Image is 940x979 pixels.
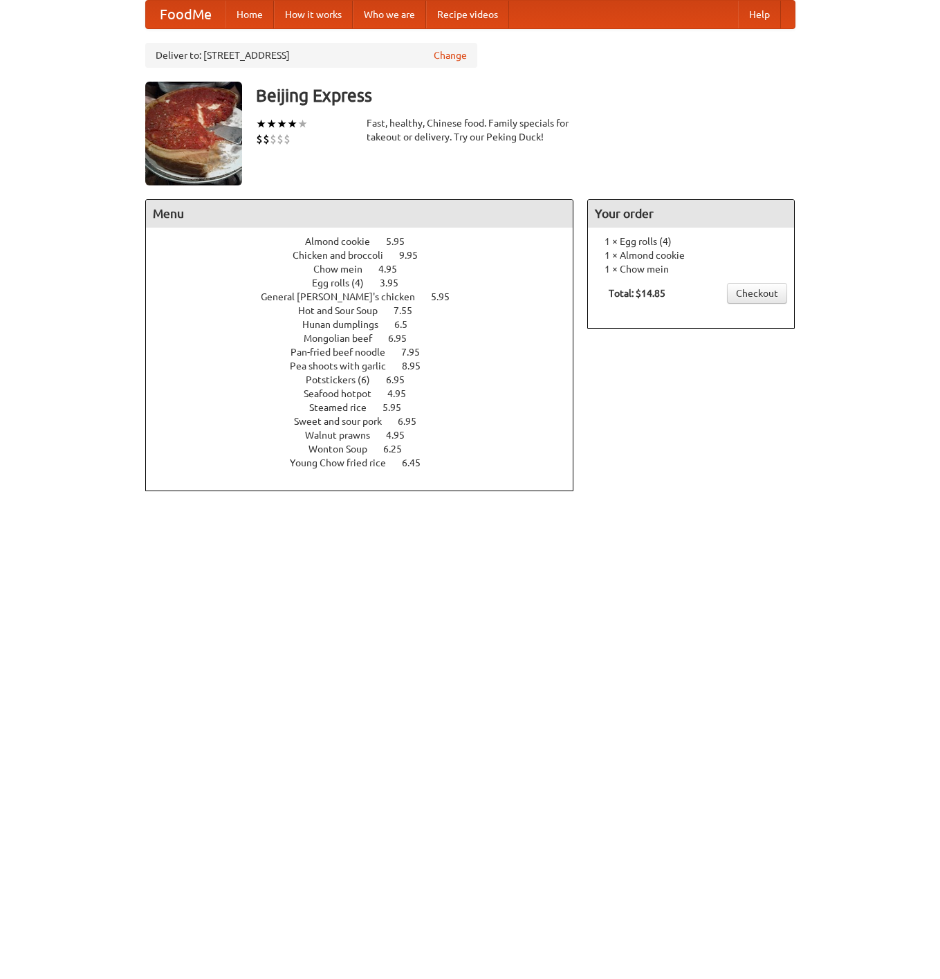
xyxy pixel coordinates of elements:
[270,131,277,147] li: $
[298,305,391,316] span: Hot and Sour Soup
[305,430,384,441] span: Walnut prawns
[277,116,287,131] li: ★
[305,430,430,441] a: Walnut prawns 4.95
[263,131,270,147] li: $
[386,374,418,385] span: 6.95
[308,443,427,455] a: Wonton Soup 6.25
[304,333,386,344] span: Mongolian beef
[304,388,432,399] a: Seafood hotpot 4.95
[312,277,424,289] a: Egg rolls (4) 3.95
[146,200,573,228] h4: Menu
[402,360,434,372] span: 8.95
[380,277,412,289] span: 3.95
[287,116,297,131] li: ★
[378,264,411,275] span: 4.95
[284,131,291,147] li: $
[290,457,446,468] a: Young Chow fried rice 6.45
[738,1,781,28] a: Help
[388,333,421,344] span: 6.95
[387,388,420,399] span: 4.95
[367,116,574,144] div: Fast, healthy, Chinese food. Family specials for takeout or delivery. Try our Peking Duck!
[609,288,665,299] b: Total: $14.85
[302,319,392,330] span: Hunan dumplings
[312,277,378,289] span: Egg rolls (4)
[304,333,432,344] a: Mongolian beef 6.95
[274,1,353,28] a: How it works
[402,457,434,468] span: 6.45
[588,200,794,228] h4: Your order
[294,416,442,427] a: Sweet and sour pork 6.95
[306,374,384,385] span: Potstickers (6)
[261,291,475,302] a: General [PERSON_NAME]'s chicken 5.95
[298,305,438,316] a: Hot and Sour Soup 7.55
[308,443,381,455] span: Wonton Soup
[431,291,463,302] span: 5.95
[266,116,277,131] li: ★
[383,443,416,455] span: 6.25
[394,305,426,316] span: 7.55
[294,416,396,427] span: Sweet and sour pork
[304,388,385,399] span: Seafood hotpot
[145,43,477,68] div: Deliver to: [STREET_ADDRESS]
[302,319,433,330] a: Hunan dumplings 6.5
[353,1,426,28] a: Who we are
[595,262,787,276] li: 1 × Chow mein
[305,236,430,247] a: Almond cookie 5.95
[426,1,509,28] a: Recipe videos
[293,250,397,261] span: Chicken and broccoli
[595,235,787,248] li: 1 × Egg rolls (4)
[313,264,376,275] span: Chow mein
[293,250,443,261] a: Chicken and broccoli 9.95
[309,402,427,413] a: Steamed rice 5.95
[225,1,274,28] a: Home
[399,250,432,261] span: 9.95
[256,116,266,131] li: ★
[146,1,225,28] a: FoodMe
[401,347,434,358] span: 7.95
[434,48,467,62] a: Change
[305,236,384,247] span: Almond cookie
[291,347,399,358] span: Pan-fried beef noodle
[313,264,423,275] a: Chow mein 4.95
[297,116,308,131] li: ★
[290,360,400,372] span: Pea shoots with garlic
[290,360,446,372] a: Pea shoots with garlic 8.95
[383,402,415,413] span: 5.95
[306,374,430,385] a: Potstickers (6) 6.95
[595,248,787,262] li: 1 × Almond cookie
[145,82,242,185] img: angular.jpg
[386,236,418,247] span: 5.95
[727,283,787,304] a: Checkout
[277,131,284,147] li: $
[290,457,400,468] span: Young Chow fried rice
[309,402,380,413] span: Steamed rice
[261,291,429,302] span: General [PERSON_NAME]'s chicken
[386,430,418,441] span: 4.95
[256,82,795,109] h3: Beijing Express
[398,416,430,427] span: 6.95
[394,319,421,330] span: 6.5
[291,347,445,358] a: Pan-fried beef noodle 7.95
[256,131,263,147] li: $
